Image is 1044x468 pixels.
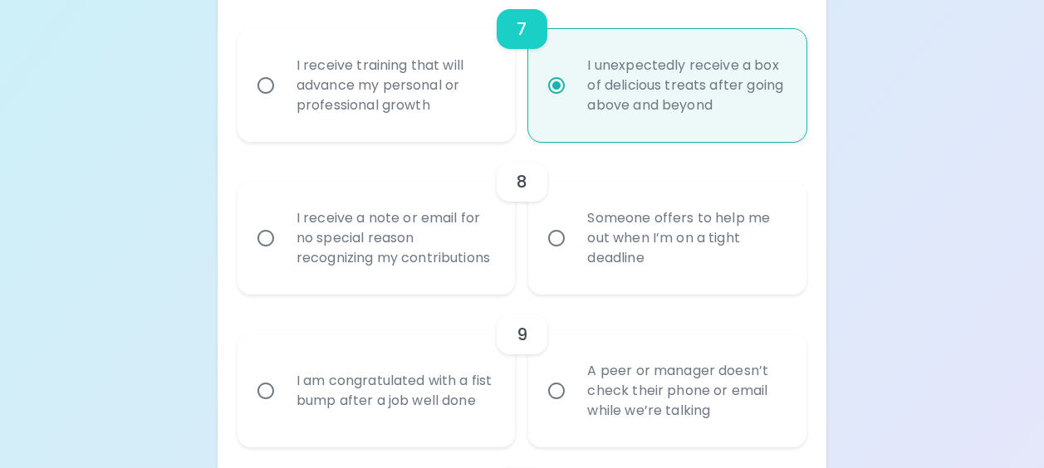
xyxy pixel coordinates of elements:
[283,188,507,288] div: I receive a note or email for no special reason recognizing my contributions
[283,351,507,431] div: I am congratulated with a fist bump after a job well done
[517,16,527,42] h6: 7
[574,36,797,135] div: I unexpectedly receive a box of delicious treats after going above and beyond
[238,295,806,447] div: choice-group-check
[517,321,527,348] h6: 9
[238,142,806,295] div: choice-group-check
[517,168,527,195] h6: 8
[574,341,797,441] div: A peer or manager doesn’t check their phone or email while we’re talking
[574,188,797,288] div: Someone offers to help me out when I’m on a tight deadline
[283,36,507,135] div: I receive training that will advance my personal or professional growth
